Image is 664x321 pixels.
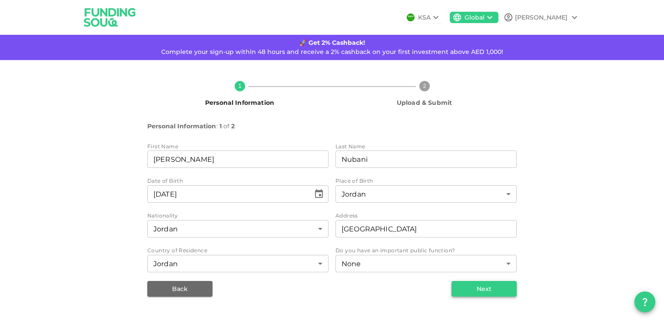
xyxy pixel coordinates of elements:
text: 1 [238,83,241,89]
span: Place of Birth [335,177,373,184]
span: Do you have an important public function? [335,247,455,254]
span: Date of Birth [147,177,183,185]
span: Complete your sign-up within 48 hours and receive a 2% cashback on your first investment above AE... [161,48,503,56]
div: Global [465,13,485,22]
div: placeOfBirth [335,185,517,203]
button: question [634,291,655,312]
button: Back [147,281,212,297]
input: firstName [147,150,329,168]
div: importantPublicFunction [335,255,517,272]
span: Personal Information [205,99,274,107]
span: Last Name [335,143,365,150]
text: 2 [423,83,426,89]
span: 1 [219,121,222,132]
span: : [216,121,218,132]
span: of [223,121,229,132]
div: KSA [418,13,431,22]
span: Personal Information [147,121,216,132]
input: address.addressLine [335,220,517,237]
span: Country of Residence [147,247,207,254]
span: First Name [147,143,178,150]
strong: 🚀 Get 2% Cashback! [299,39,365,47]
input: lastName [335,150,517,168]
button: Choose date, selected date is Feb 19, 1985 [310,185,328,203]
div: [PERSON_NAME] [515,13,568,22]
div: nationality [147,220,329,237]
span: Nationality [147,212,178,219]
img: flag-sa.b9a346574cdc8950dd34b50780441f57.svg [407,13,415,21]
span: Address [335,212,358,219]
span: 2 [231,121,235,132]
span: Upload & Submit [397,99,452,107]
button: Next [452,281,517,297]
div: countryOfResidence [147,255,329,272]
input: ⁦⁨DD⁩ / ⁨MM⁩ / ⁨YYYY⁩⁩ [147,185,310,203]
